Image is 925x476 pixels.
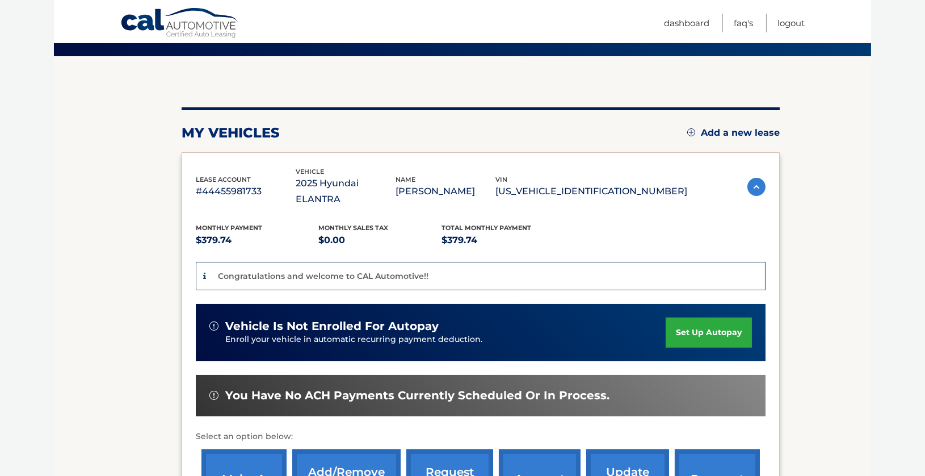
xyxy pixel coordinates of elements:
span: Monthly sales Tax [319,224,389,232]
p: $379.74 [196,232,319,248]
p: Enroll your vehicle in automatic recurring payment deduction. [225,333,666,346]
p: $0.00 [319,232,442,248]
p: #44455981733 [196,183,296,199]
p: 2025 Hyundai ELANTRA [296,176,396,207]
span: lease account [196,176,251,183]
p: Congratulations and welcome to CAL Automotive!! [218,271,428,281]
a: set up autopay [666,318,752,348]
a: Logout [777,14,805,32]
a: FAQ's [734,14,753,32]
p: [PERSON_NAME] [396,183,495,199]
span: vehicle is not enrolled for autopay [225,319,439,333]
span: name [396,176,415,183]
span: vehicle [296,168,324,176]
a: Add a new lease [687,127,780,139]
span: vin [495,176,507,183]
p: $379.74 [442,232,565,248]
p: [US_VEHICLE_IDENTIFICATION_NUMBER] [495,183,687,199]
a: Cal Automotive [120,7,239,40]
h2: my vehicles [182,124,280,141]
p: Select an option below: [196,430,766,444]
img: accordion-active.svg [747,178,766,196]
img: alert-white.svg [209,391,218,400]
span: You have no ACH payments currently scheduled or in process. [225,389,609,403]
img: alert-white.svg [209,321,218,331]
img: add.svg [687,128,695,136]
span: Monthly Payment [196,224,262,232]
a: Dashboard [664,14,709,32]
span: Total Monthly Payment [442,224,531,232]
